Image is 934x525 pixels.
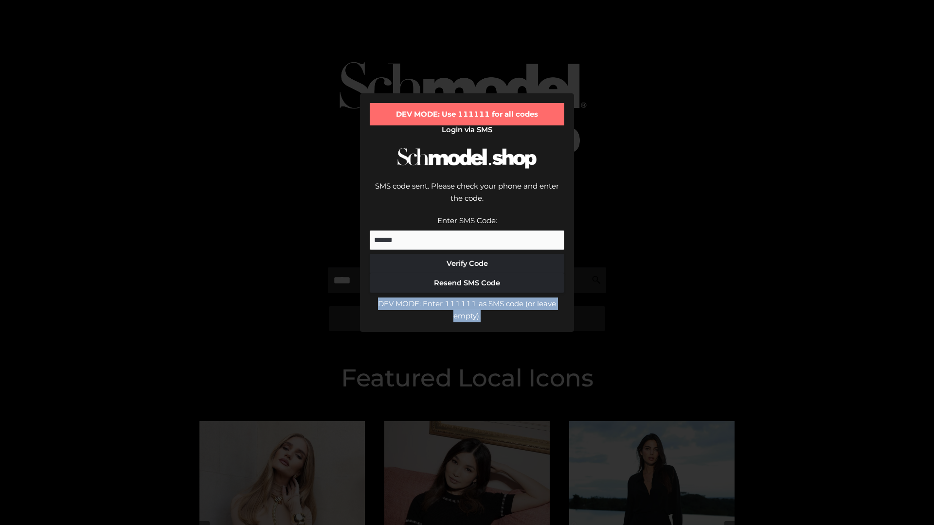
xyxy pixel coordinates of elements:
div: DEV MODE: Use 111111 for all codes [370,103,564,125]
div: SMS code sent. Please check your phone and enter the code. [370,180,564,214]
div: DEV MODE: Enter 111111 as SMS code (or leave empty). [370,297,564,322]
button: Verify Code [370,254,564,273]
img: Schmodel Logo [394,139,540,177]
h2: Login via SMS [370,125,564,134]
button: Resend SMS Code [370,273,564,293]
label: Enter SMS Code: [437,216,497,225]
